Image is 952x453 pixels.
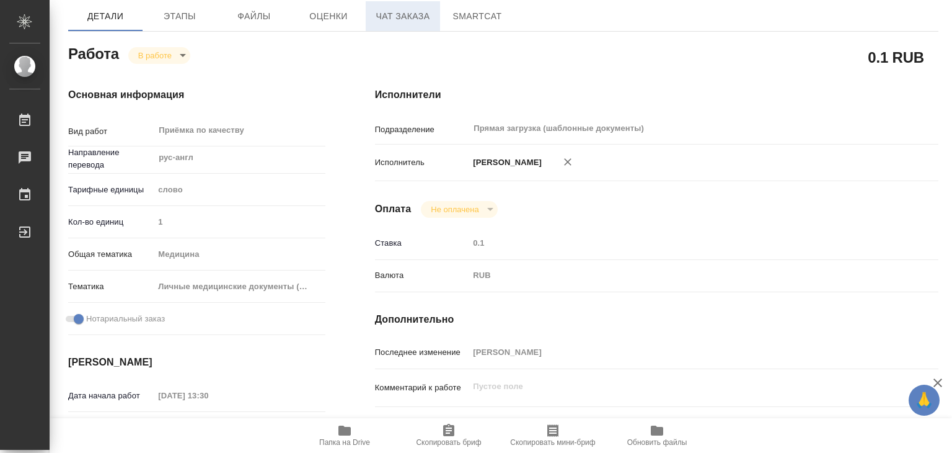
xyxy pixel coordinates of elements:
p: Тарифные единицы [68,184,154,196]
p: Тематика [68,280,154,293]
span: Обновить файлы [627,438,687,447]
div: В работе [128,47,190,64]
h4: Дополнительно [375,312,938,327]
button: 🙏 [909,385,940,416]
div: Личные медицинские документы (справки, эпикризы) [154,276,325,297]
p: Последнее изменение [375,346,469,359]
h4: Основная информация [68,87,325,102]
span: Детали [76,9,135,24]
button: Удалить исполнителя [554,148,581,176]
h4: Исполнители [375,87,938,102]
p: Кол-во единиц [68,216,154,228]
p: Вид работ [68,125,154,138]
p: Подразделение [375,123,469,136]
p: Комментарий к работе [375,382,469,394]
span: Папка на Drive [319,438,370,447]
input: Пустое поле [154,213,325,231]
h2: Работа [68,42,119,64]
input: Пустое поле [154,387,262,405]
button: Папка на Drive [293,418,397,453]
button: Скопировать мини-бриф [501,418,605,453]
h2: 0.1 RUB [868,47,924,68]
span: 🙏 [914,387,935,413]
h4: [PERSON_NAME] [68,355,325,370]
button: Скопировать бриф [397,418,501,453]
button: Обновить файлы [605,418,709,453]
p: Направление перевода [68,146,154,171]
p: [PERSON_NAME] [469,156,542,169]
span: Нотариальный заказ [86,313,165,325]
input: Пустое поле [469,343,891,361]
span: SmartCat [447,9,507,24]
p: Валюта [375,269,469,282]
span: Файлы [224,9,284,24]
p: Общая тематика [68,248,154,261]
h4: Оплата [375,202,412,217]
button: Не оплачена [427,204,482,215]
div: Медицина [154,244,325,265]
p: Ставка [375,237,469,249]
div: слово [154,179,325,200]
span: Оценки [299,9,358,24]
input: Пустое поле [469,234,891,252]
div: RUB [469,265,891,286]
p: Исполнитель [375,156,469,169]
span: Чат заказа [373,9,433,24]
p: Дата начала работ [68,390,154,402]
button: В работе [134,50,175,61]
span: Скопировать бриф [416,438,481,447]
span: Скопировать мини-бриф [510,438,595,447]
div: В работе [421,201,497,218]
span: Этапы [150,9,209,24]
